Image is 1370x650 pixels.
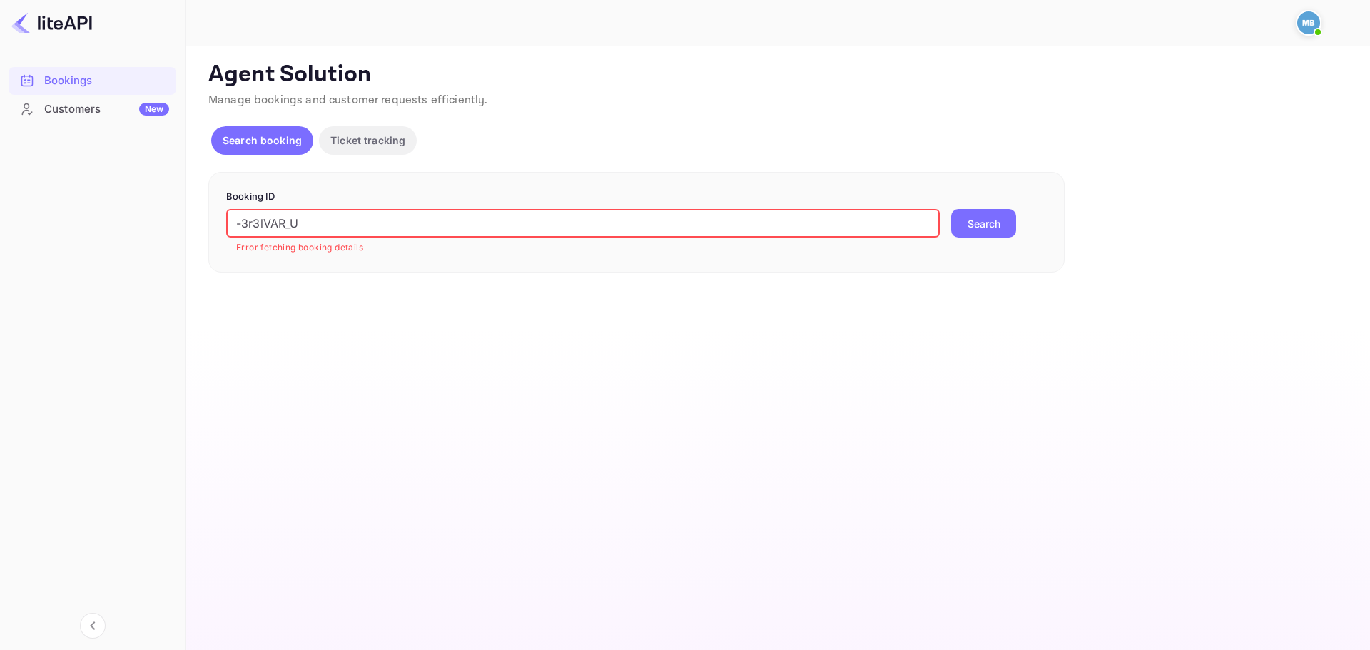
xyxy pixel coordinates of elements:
a: CustomersNew [9,96,176,122]
span: Manage bookings and customer requests efficiently. [208,93,488,108]
p: Error fetching booking details [236,240,930,255]
img: LiteAPI logo [11,11,92,34]
p: Agent Solution [208,61,1344,89]
div: New [139,103,169,116]
p: Search booking [223,133,302,148]
img: Mohcine Belkhir [1297,11,1320,34]
button: Search [951,209,1016,238]
div: CustomersNew [9,96,176,123]
div: Bookings [44,73,169,89]
a: Bookings [9,67,176,93]
div: Bookings [9,67,176,95]
p: Booking ID [226,190,1047,204]
p: Ticket tracking [330,133,405,148]
button: Collapse navigation [80,613,106,639]
input: Enter Booking ID (e.g., 63782194) [226,209,940,238]
div: Customers [44,101,169,118]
